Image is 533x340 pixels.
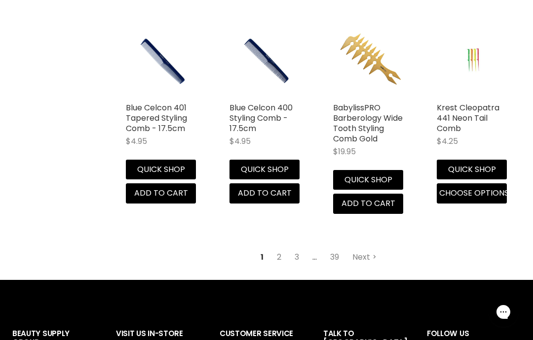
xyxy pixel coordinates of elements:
[437,136,458,147] span: $4.25
[229,24,304,98] a: Blue Celcon 400 Styling Comb - 17.5cm
[437,102,499,134] a: Krest Cleopatra 441 Neon Tail Comb
[238,187,292,199] span: Add to cart
[126,183,196,203] button: Add to cart
[126,24,200,98] a: Blue Celcon 401 Tapered Styling Comb - 17.5cm
[449,24,498,98] img: Krest Cleopatra 441 Neon Tail Comb
[229,136,251,147] span: $4.95
[439,187,509,199] span: Choose options
[437,24,511,98] a: Krest Cleopatra 441 Neon Tail Comb
[229,160,300,179] button: Quick shop
[126,160,196,179] button: Quick shop
[437,160,507,179] button: Quick shop
[325,248,344,266] a: 39
[126,136,147,147] span: $4.95
[333,24,407,98] img: BabylissPRO Barberology Wide Tooth Styling Comb Gold
[437,183,507,203] button: Choose options
[333,146,356,157] span: $19.95
[229,183,300,203] button: Add to cart
[342,198,395,209] span: Add to cart
[255,248,269,266] span: 1
[347,248,382,266] a: Next
[134,187,188,199] span: Add to cart
[484,294,523,330] iframe: Gorgias live chat messenger
[126,102,187,134] a: Blue Celcon 401 Tapered Styling Comb - 17.5cm
[229,102,293,134] a: Blue Celcon 400 Styling Comb - 17.5cm
[138,24,188,98] img: Blue Celcon 401 Tapered Styling Comb - 17.5cm
[289,248,305,266] a: 3
[333,170,403,190] button: Quick shop
[307,248,322,266] span: ...
[271,248,287,266] a: 2
[242,24,291,98] img: Blue Celcon 400 Styling Comb - 17.5cm
[333,102,403,144] a: BabylissPRO Barberology Wide Tooth Styling Comb Gold
[333,194,403,213] button: Add to cart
